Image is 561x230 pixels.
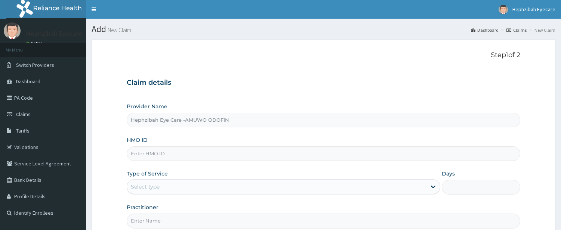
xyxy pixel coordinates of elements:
[127,214,520,228] input: Enter Name
[127,146,520,161] input: Enter HMO ID
[26,30,82,37] p: Hephzibah Eyecare
[442,170,455,177] label: Days
[471,27,499,33] a: Dashboard
[4,22,21,39] img: User Image
[16,62,54,68] span: Switch Providers
[512,6,555,13] span: Hephzibah Eyecare
[26,41,44,46] a: Online
[127,170,168,177] label: Type of Service
[106,27,131,33] small: New Claim
[92,24,555,34] h1: Add
[16,111,31,118] span: Claims
[127,203,158,211] label: Practitioner
[527,27,555,33] li: New Claim
[127,103,167,110] label: Provider Name
[506,27,527,33] a: Claims
[16,78,40,85] span: Dashboard
[16,127,30,134] span: Tariffs
[131,183,160,190] div: Select type
[127,51,520,59] p: Step 1 of 2
[127,136,148,144] label: HMO ID
[127,79,520,87] h3: Claim details
[499,5,508,14] img: User Image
